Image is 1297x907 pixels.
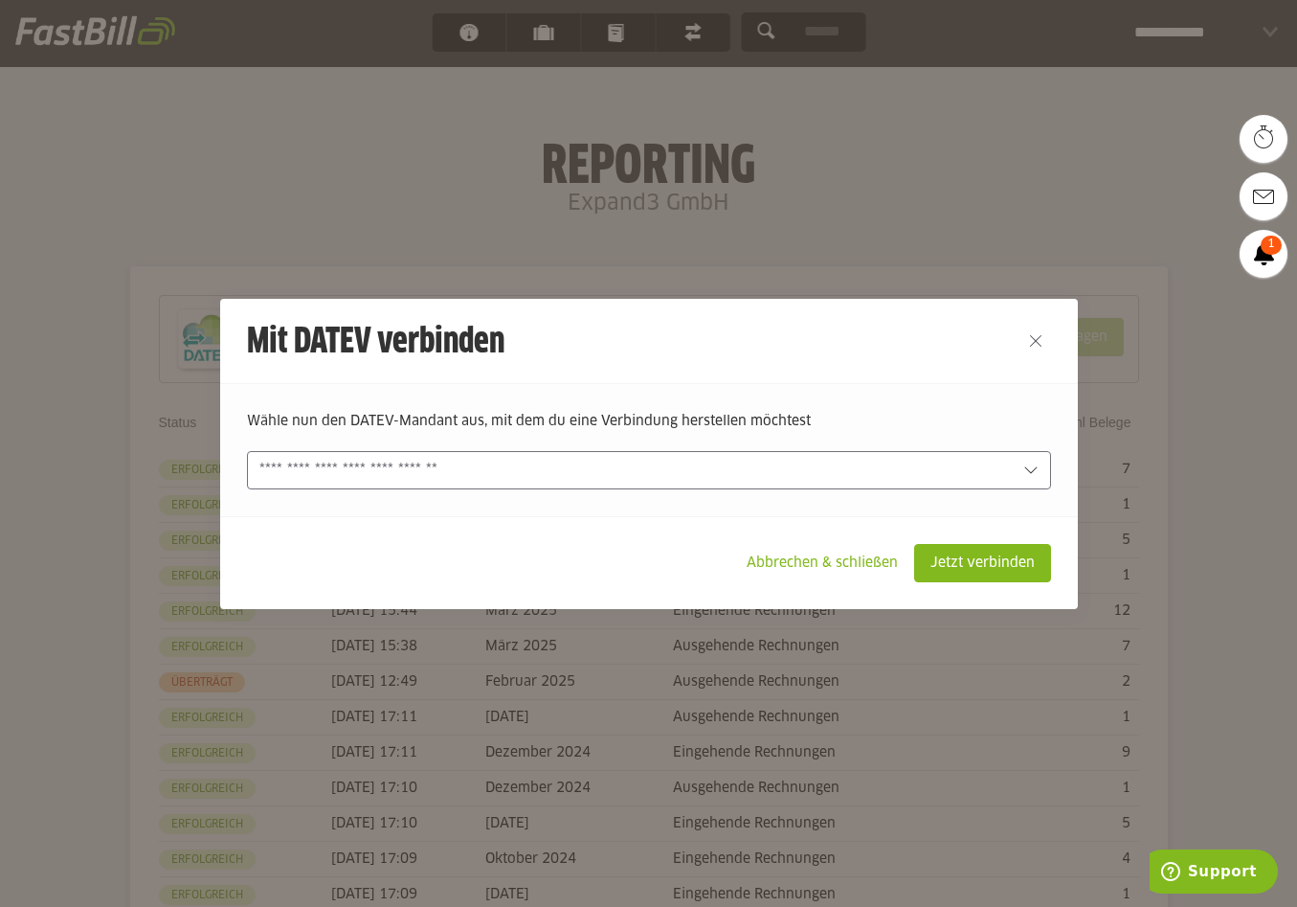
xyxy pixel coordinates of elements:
span: 1 [1261,236,1282,255]
sl-button: Abbrechen & schließen [730,544,914,582]
sl-button: Jetzt verbinden [914,544,1051,582]
iframe: Öffnet ein Widget, in dem Sie weitere Informationen finden [1150,850,1278,897]
a: 1 [1240,230,1287,278]
p: Wähle nun den DATEV-Mandant aus, mit dem du eine Verbindung herstellen möchtest [247,411,1051,432]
